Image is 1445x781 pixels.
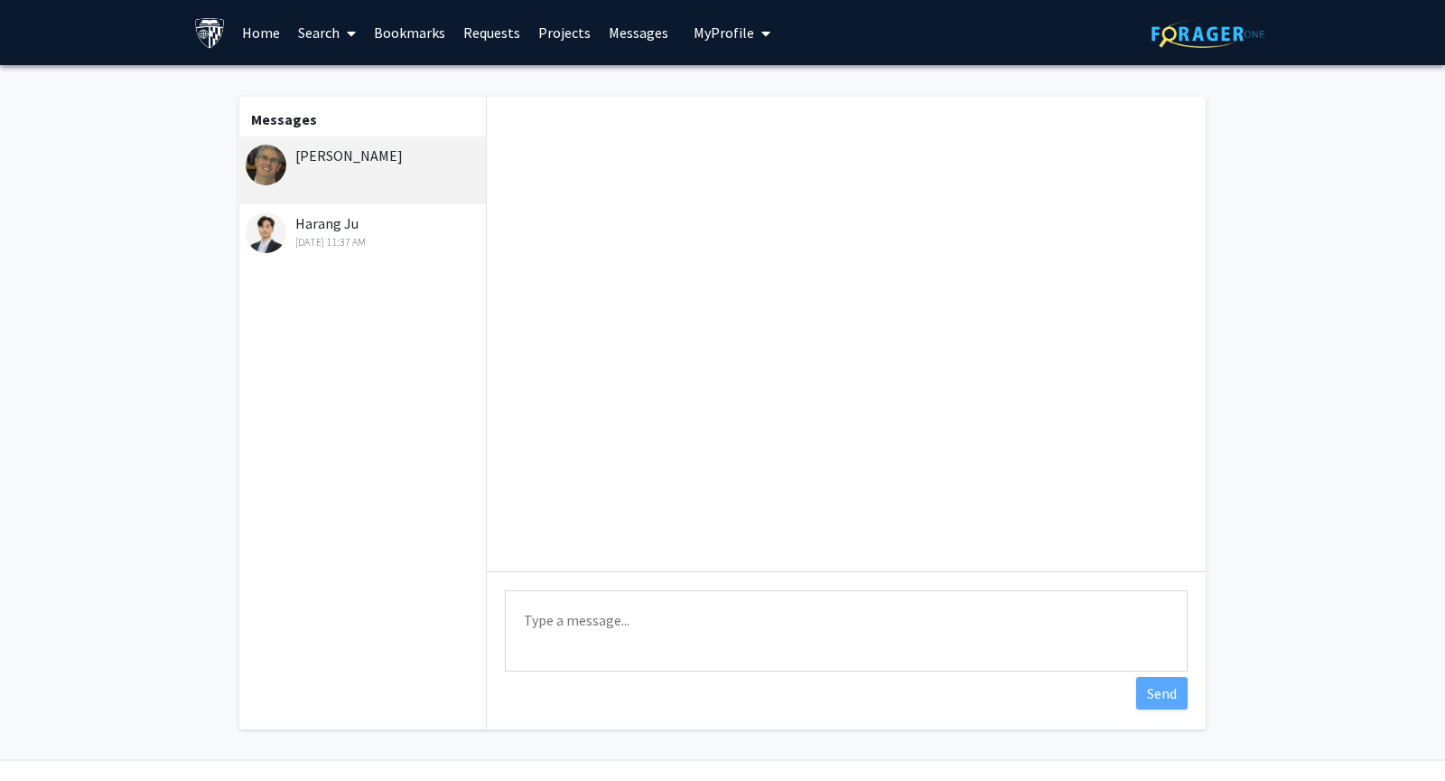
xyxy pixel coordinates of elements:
img: Johns Hopkins University Logo [194,17,226,49]
a: Bookmarks [365,1,454,64]
textarea: Message [505,590,1188,672]
img: Harang Ju [246,212,286,253]
a: Requests [454,1,529,64]
a: Messages [600,1,677,64]
button: Send [1136,677,1188,710]
img: ForagerOne Logo [1151,20,1264,48]
a: Search [289,1,365,64]
div: Harang Ju [246,212,481,250]
b: Messages [251,110,317,128]
span: My Profile [694,24,754,42]
a: Home [233,1,289,64]
div: [PERSON_NAME] [246,145,481,166]
div: [DATE] 11:37 AM [246,234,481,250]
img: David Elbert [246,145,286,185]
a: Projects [529,1,600,64]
